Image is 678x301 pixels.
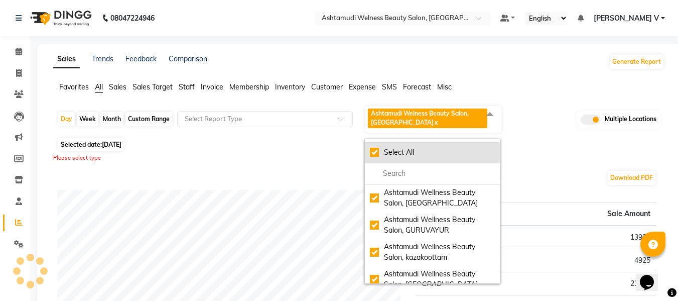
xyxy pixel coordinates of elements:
[636,261,668,291] iframe: chat widget
[95,82,103,91] span: All
[125,112,172,126] div: Custom Range
[437,82,452,91] span: Misc
[349,82,376,91] span: Expense
[370,269,495,290] div: Ashtamudi Wellness Beauty Salon, [GEOGRAPHIC_DATA]
[58,112,75,126] div: Day
[524,203,656,226] th: Sale Amount
[605,115,656,125] span: Multiple Locations
[434,119,438,126] a: x
[370,187,495,209] div: Ashtamudi Wellness Beauty Salon, [GEOGRAPHIC_DATA]
[229,82,269,91] span: Membership
[26,4,94,32] img: logo
[132,82,173,91] span: Sales Target
[524,272,656,295] td: 23496
[594,13,659,24] span: [PERSON_NAME] V
[125,54,157,63] a: Feedback
[370,242,495,263] div: Ashtamudi Wellness Beauty Salon, kazakoottam
[370,215,495,236] div: Ashtamudi Wellness Beauty Salon, GURUVAYUR
[169,54,207,63] a: Comparison
[109,82,126,91] span: Sales
[311,82,343,91] span: Customer
[77,112,98,126] div: Week
[524,249,656,272] td: 4925
[92,54,113,63] a: Trends
[608,171,655,185] button: Download PDF
[382,82,397,91] span: SMS
[370,147,495,158] div: Select All
[201,82,223,91] span: Invoice
[524,226,656,249] td: 13982
[179,82,195,91] span: Staff
[58,138,124,151] span: Selected date:
[110,4,155,32] b: 08047224946
[59,82,89,91] span: Favorites
[275,82,305,91] span: Inventory
[53,154,664,162] div: Please select type
[371,110,469,126] span: Ashtamudi Welness Beauty Salon, [GEOGRAPHIC_DATA]
[403,82,431,91] span: Forecast
[53,50,80,68] a: Sales
[416,272,524,295] td: CARD
[102,141,121,148] span: [DATE]
[610,55,663,69] button: Generate Report
[370,168,495,179] input: multiselect-search
[100,112,123,126] div: Month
